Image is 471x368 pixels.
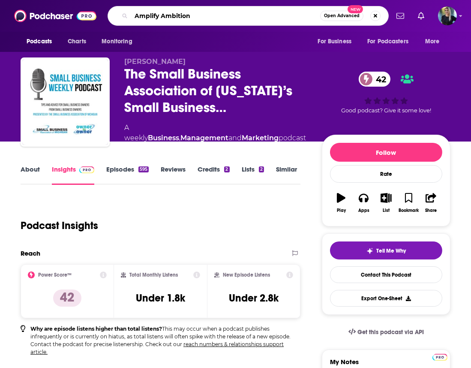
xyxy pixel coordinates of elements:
[438,6,457,25] img: User Profile
[53,290,81,307] p: 42
[425,208,437,213] div: Share
[322,57,450,128] div: 42Good podcast? Give it some love!
[14,8,96,24] img: Podchaser - Follow, Share and Rate Podcasts
[179,134,180,142] span: ,
[242,134,279,142] a: Marketing
[161,165,186,185] a: Reviews
[224,166,229,172] div: 2
[320,11,363,21] button: Open AdvancedNew
[30,341,284,355] a: reach numbers & relationships support article.
[180,134,228,142] a: Management
[136,292,185,305] h3: Under 1.8k
[21,165,40,185] a: About
[27,36,52,48] span: Podcasts
[312,33,362,50] button: open menu
[124,123,308,143] div: A weekly podcast
[330,165,442,183] div: Rate
[419,33,450,50] button: open menu
[366,247,373,254] img: tell me why sparkle
[21,249,40,257] h2: Reach
[21,219,98,232] h1: Podcast Insights
[438,6,457,25] span: Logged in as ChelseaKershaw
[30,326,162,332] b: Why are episode listens higher than total listens?
[96,33,143,50] button: open menu
[79,166,94,173] img: Podchaser Pro
[68,36,86,48] span: Charts
[352,187,375,218] button: Apps
[324,14,360,18] span: Open Advanced
[330,266,442,283] a: Contact This Podcast
[38,272,72,278] h2: Power Score™
[148,134,179,142] a: Business
[228,134,242,142] span: and
[330,290,442,307] button: Export One-Sheet
[342,322,431,343] a: Get this podcast via API
[138,166,149,172] div: 595
[375,187,397,218] button: List
[102,36,132,48] span: Monitoring
[414,9,428,23] a: Show notifications dropdown
[425,36,440,48] span: More
[62,33,91,50] a: Charts
[357,329,424,336] span: Get this podcast via API
[399,208,419,213] div: Bookmark
[438,6,457,25] button: Show profile menu
[420,187,442,218] button: Share
[259,166,264,172] div: 2
[383,208,390,213] div: List
[242,165,264,185] a: Lists2
[432,354,447,361] img: Podchaser Pro
[397,187,420,218] button: Bookmark
[223,272,270,278] h2: New Episode Listens
[21,33,63,50] button: open menu
[393,9,408,23] a: Show notifications dropdown
[330,187,352,218] button: Play
[330,241,442,259] button: tell me why sparkleTell Me Why
[359,72,390,87] a: 42
[432,353,447,361] a: Pro website
[198,165,229,185] a: Credits2
[348,5,363,13] span: New
[337,208,346,213] div: Play
[362,33,421,50] button: open menu
[367,72,390,87] span: 42
[367,36,408,48] span: For Podcasters
[276,165,297,185] a: Similar
[22,59,108,145] img: The Small Business Association of Michigan’s Small Business Weekly Podcast
[30,325,300,356] p: This may occur when a podcast publishes infrequently or is currently on hiatus, as total listens ...
[52,165,94,185] a: InsightsPodchaser Pro
[229,292,279,305] h3: Under 2.8k
[341,107,431,114] span: Good podcast? Give it some love!
[377,247,406,254] span: Tell Me Why
[108,6,389,26] div: Search podcasts, credits, & more...
[106,165,149,185] a: Episodes595
[318,36,351,48] span: For Business
[129,272,178,278] h2: Total Monthly Listens
[131,9,320,23] input: Search podcasts, credits, & more...
[358,208,369,213] div: Apps
[330,143,442,162] button: Follow
[124,57,186,66] span: [PERSON_NAME]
